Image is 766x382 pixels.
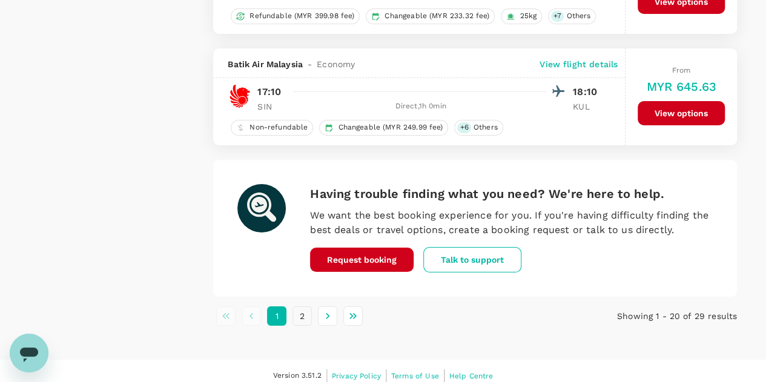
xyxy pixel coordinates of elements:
[561,11,595,21] span: Others
[573,85,603,99] p: 18:10
[295,100,546,113] div: Direct , 1h 0min
[332,372,381,380] span: Privacy Policy
[366,8,495,24] div: Changeable (MYR 233.32 fee)
[292,306,312,326] button: Go to page 2
[333,122,447,133] span: Changeable (MYR 249.99 fee)
[318,306,337,326] button: Go to next page
[231,120,313,136] div: Non-refundable
[310,208,713,237] p: We want the best booking experience for you. If you're having difficulty finding the best deals o...
[310,184,713,203] h6: Having trouble finding what you need? We're here to help.
[231,8,360,24] div: Refundable (MYR 399.98 fee)
[391,372,439,380] span: Terms of Use
[213,306,563,326] nav: pagination navigation
[638,101,725,125] button: View options
[515,11,541,21] span: 25kg
[317,58,355,70] span: Economy
[540,58,618,70] p: View flight details
[501,8,542,24] div: 25kg
[10,334,48,372] iframe: Button to launch messaging window
[228,84,252,108] img: OD
[267,306,286,326] button: page 1
[257,100,288,113] p: SIN
[310,248,414,272] button: Request booking
[245,11,359,21] span: Refundable (MYR 399.98 fee)
[469,122,503,133] span: Others
[672,66,691,74] span: From
[548,8,596,24] div: +7Others
[319,120,448,136] div: Changeable (MYR 249.99 fee)
[573,100,603,113] p: KUL
[551,11,564,21] span: + 7
[646,77,716,96] h6: MYR 645.63
[380,11,494,21] span: Changeable (MYR 233.32 fee)
[343,306,363,326] button: Go to last page
[449,372,494,380] span: Help Centre
[457,122,470,133] span: + 6
[454,120,503,136] div: +6Others
[303,58,317,70] span: -
[257,85,281,99] p: 17:10
[228,58,303,70] span: Batik Air Malaysia
[245,122,312,133] span: Non-refundable
[273,370,322,382] span: Version 3.51.2
[563,310,737,322] p: Showing 1 - 20 of 29 results
[423,247,521,272] button: Talk to support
